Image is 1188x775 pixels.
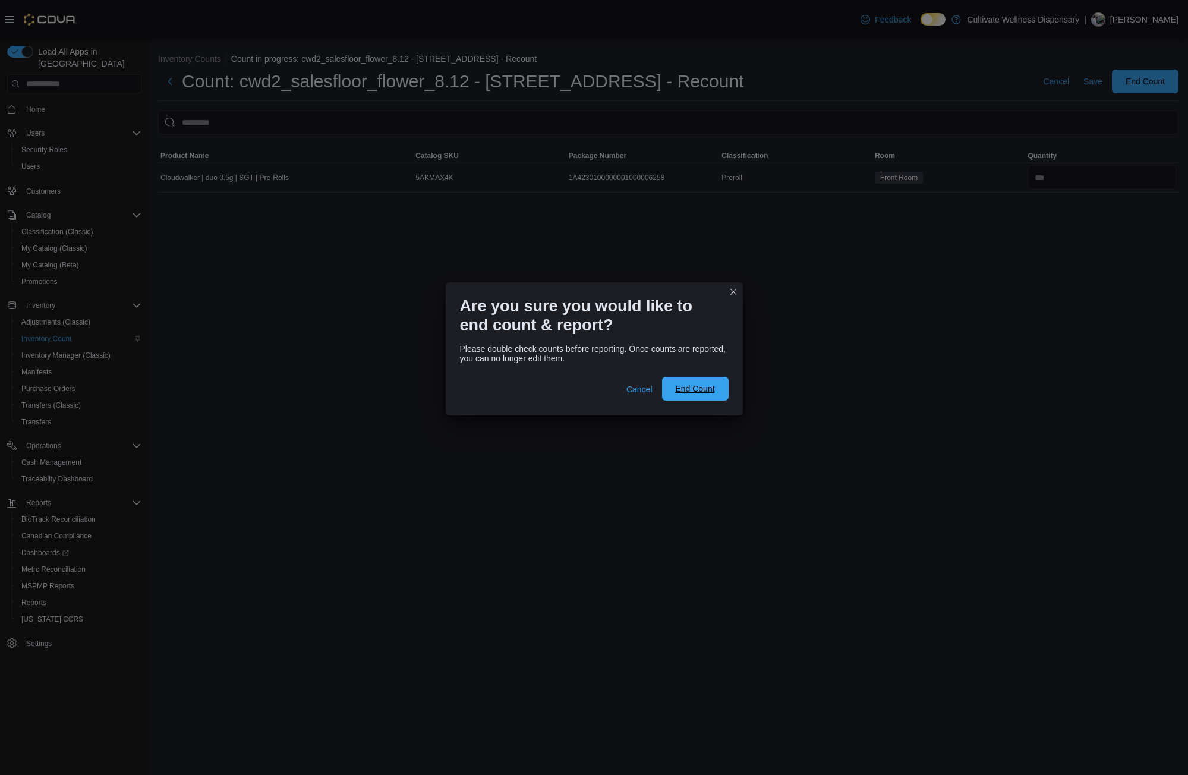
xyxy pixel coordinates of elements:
[726,285,740,299] button: Closes this modal window
[626,383,653,395] span: Cancel
[460,344,729,363] div: Please double check counts before reporting. Once counts are reported, you can no longer edit them.
[675,383,714,395] span: End Count
[662,377,729,401] button: End Count
[622,377,657,401] button: Cancel
[460,297,719,335] h1: Are you sure you would like to end count & report?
